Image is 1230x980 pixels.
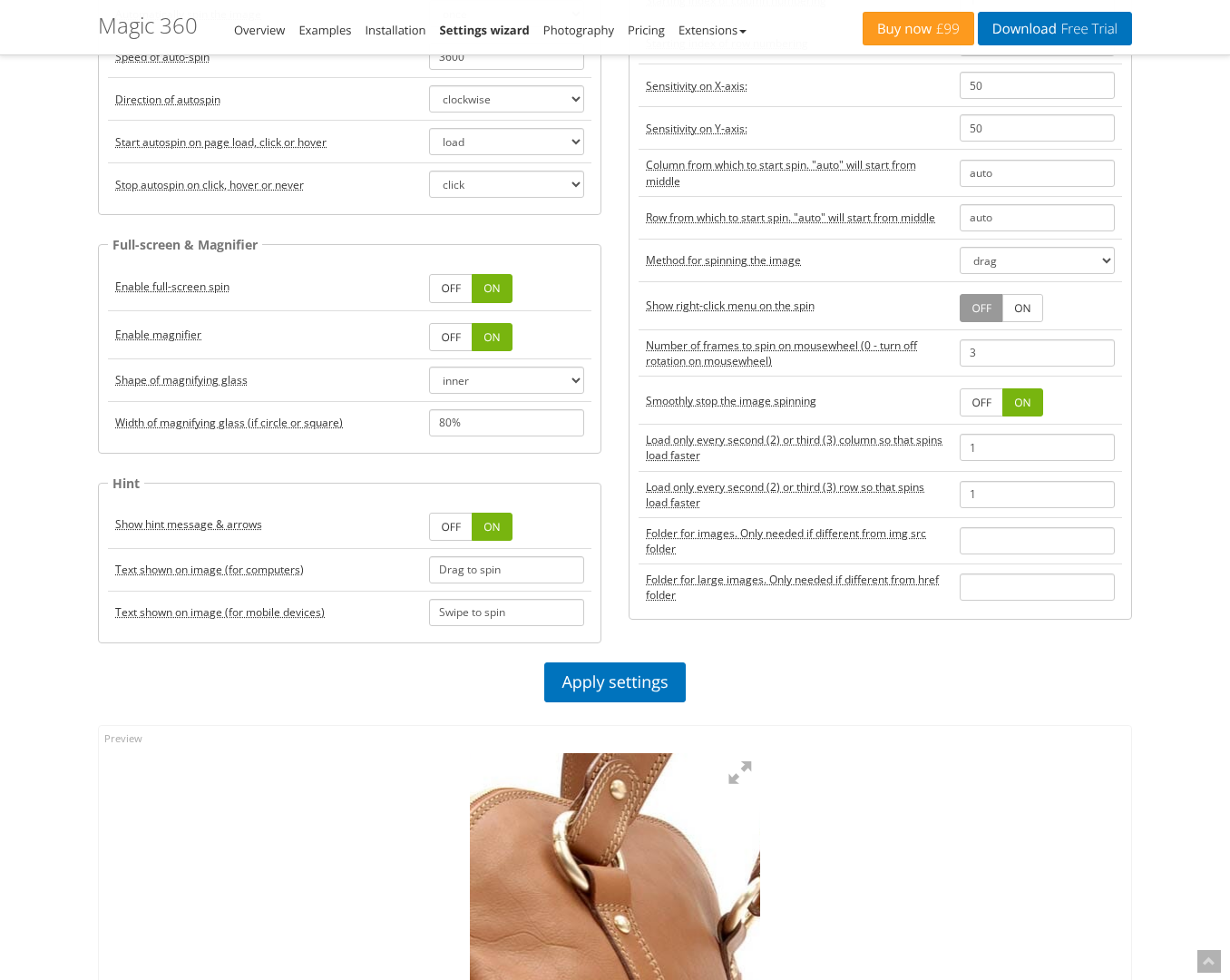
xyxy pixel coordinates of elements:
[298,22,351,38] a: Examples
[978,12,1132,45] a: DownloadFree Trial
[863,12,974,45] a: Buy now£99
[115,92,220,107] acronym: autospin-direction
[628,22,665,38] a: Pricing
[960,294,1003,322] a: OFF
[115,372,248,387] acronym: magnifier-shape
[646,210,935,225] acronym: start-row
[646,252,801,268] acronym: spin
[646,525,945,556] acronym: filepath
[440,22,530,38] a: Settings wizard
[115,177,304,192] acronym: autospin-stop
[646,479,945,510] acronym: row-increment
[1002,388,1042,416] a: ON
[429,513,473,541] a: OFF
[115,279,229,294] acronym: fullscreen
[429,323,473,351] a: OFF
[115,327,201,342] acronym: magnify
[115,49,210,64] acronym: autospin-speed
[98,14,198,37] h1: Magic 360
[115,516,262,532] acronym: hint
[646,432,945,463] acronym: column-increment
[646,298,815,313] acronym: right-click
[108,473,144,494] legend: Hint
[646,78,747,93] acronym: speed
[1057,22,1118,36] span: Free Trial
[932,22,960,36] span: £99
[646,338,945,368] acronym: mousewheel-step
[646,121,747,136] acronym: speed
[429,274,473,302] a: OFF
[108,234,262,255] legend: Full-screen & Magnifier
[234,22,285,38] a: Overview
[115,604,325,620] acronym: mobile-hint-text
[115,134,327,150] acronym: autospin-start
[646,572,945,603] acronym: large-filepath
[115,415,343,430] acronym: magnifier-width
[543,22,614,38] a: Photography
[115,562,304,577] acronym: hint-text
[544,662,685,702] a: Apply settings
[1002,294,1042,322] a: ON
[472,513,512,541] a: ON
[960,388,1003,416] a: OFF
[472,274,512,302] a: ON
[678,22,747,38] a: Extensions
[646,157,945,188] acronym: start-column
[472,323,512,351] a: ON
[365,22,425,38] a: Installation
[646,393,816,408] acronym: smoothing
